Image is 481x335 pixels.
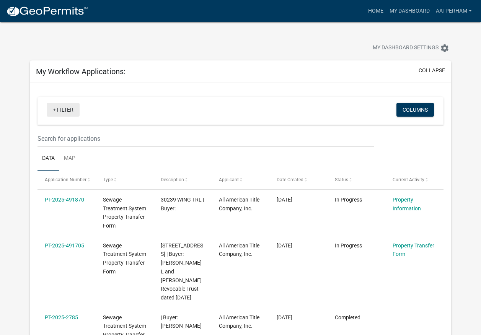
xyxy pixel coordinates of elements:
[419,67,445,75] button: collapse
[393,197,421,211] a: Property Information
[269,171,328,189] datatable-header-cell: Date Created
[161,197,204,211] span: 30239 WING TRL | Buyer:
[335,242,362,249] span: In Progress
[59,146,80,171] a: Map
[45,314,78,320] a: PT-2025-2785
[103,242,146,275] span: Sewage Treatment System Property Transfer Form
[45,177,86,182] span: Application Number
[386,4,433,18] a: My Dashboard
[396,103,434,117] button: Columns
[45,197,84,203] a: PT-2025-491870
[367,41,455,55] button: My Dashboard Settingssettings
[393,177,424,182] span: Current Activity
[277,177,303,182] span: Date Created
[373,44,439,53] span: My Dashboard Settings
[219,177,239,182] span: Applicant
[212,171,270,189] datatable-header-cell: Applicant
[335,177,348,182] span: Status
[38,131,374,146] input: Search for applications
[277,197,292,203] span: 10/13/2025
[219,197,259,211] span: All American Title Company, Inc.
[219,242,259,257] span: All American Title Company, Inc.
[103,197,146,229] span: Sewage Treatment System Property Transfer Form
[161,314,202,329] span: | Buyer: Albert Werner
[335,314,360,320] span: Completed
[95,171,153,189] datatable-header-cell: Type
[103,177,113,182] span: Type
[440,44,449,53] i: settings
[38,171,96,189] datatable-header-cell: Application Number
[393,242,434,257] a: Property Transfer Form
[277,314,292,320] span: 10/13/2025
[328,171,386,189] datatable-header-cell: Status
[161,177,184,182] span: Description
[277,242,292,249] span: 10/13/2025
[47,103,80,117] a: + Filter
[365,4,386,18] a: Home
[219,314,259,329] span: All American Title Company, Inc.
[335,197,362,203] span: In Progress
[45,242,84,249] a: PT-2025-491705
[385,171,443,189] datatable-header-cell: Current Activity
[36,67,126,76] h5: My Workflow Applications:
[153,171,212,189] datatable-header-cell: Description
[161,242,203,301] span: 221 HILLTOP RD | Buyer: Harris L and Mary K Hillestad Revocable Trust dated August 31,2005
[38,146,59,171] a: Data
[433,4,475,18] a: AATPerham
